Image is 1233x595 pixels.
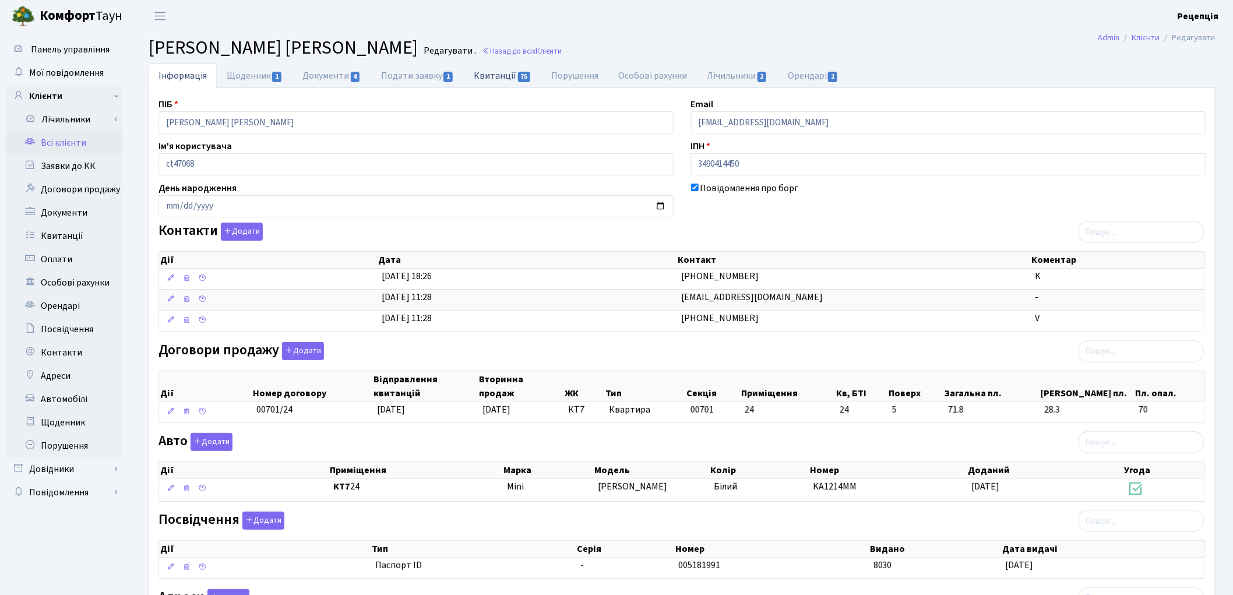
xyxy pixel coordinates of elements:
span: [PERSON_NAME] [PERSON_NAME] [149,34,418,61]
label: Посвідчення [158,512,284,530]
a: Оплати [6,248,122,271]
a: Квитанції [464,64,541,87]
b: КТ7 [333,480,350,493]
th: Номер договору [252,371,372,402]
th: Приміщення [329,462,502,478]
a: Документи [6,201,122,224]
th: Дата видачі [1001,541,1205,557]
span: - [580,559,584,572]
a: Назад до всіхКлієнти [482,45,562,57]
span: 1 [758,72,767,82]
a: Порушення [542,64,609,88]
span: [DATE] [378,403,406,416]
span: 1 [828,72,837,82]
input: Пошук... [1078,340,1204,362]
a: Посвідчення [6,318,122,341]
a: Подати заявку [371,64,464,88]
th: Секція [686,371,740,402]
th: Номер [809,462,967,478]
th: Дії [159,462,329,478]
span: 71.8 [948,403,1035,417]
li: Редагувати [1160,31,1216,44]
th: Коментар [1031,252,1206,268]
a: Щоденник [6,411,122,434]
th: Загальна пл. [944,371,1040,402]
span: 70 [1139,403,1200,417]
span: [DATE] [1006,559,1034,572]
a: Особові рахунки [609,64,697,88]
span: [PHONE_NUMBER] [681,312,759,325]
a: Повідомлення [6,481,122,504]
span: Mini [507,480,524,493]
span: - [1035,291,1039,304]
th: Видано [869,541,1001,557]
span: 00701 [691,403,714,416]
span: [DATE] [972,480,1000,493]
th: Угода [1123,462,1206,478]
th: Поверх [887,371,943,402]
label: День народження [158,181,237,195]
span: 28.3 [1044,403,1129,417]
a: Довідники [6,457,122,481]
span: 24 [333,480,498,494]
span: Клієнти [536,45,562,57]
span: KA1214MM [813,480,857,493]
a: Договори продажу [6,178,122,201]
a: Клієнти [6,85,122,108]
a: Особові рахунки [6,271,122,294]
th: Марка [502,462,594,478]
span: [DATE] 18:26 [382,270,432,283]
label: ПІБ [158,97,178,111]
a: Додати [279,340,324,360]
a: Щоденник [217,64,293,88]
label: ІПН [691,139,711,153]
button: Контакти [221,223,263,241]
th: Кв, БТІ [836,371,888,402]
th: Дії [159,252,377,268]
a: Рецепція [1178,9,1219,23]
label: Ім'я користувача [158,139,232,153]
a: Заявки до КК [6,154,122,178]
th: [PERSON_NAME] пл. [1040,371,1135,402]
span: Мої повідомлення [29,66,104,79]
th: Серія [576,541,674,557]
button: Переключити навігацію [146,6,175,26]
label: Контакти [158,223,263,241]
span: 5 [892,403,939,417]
small: Редагувати . [421,45,476,57]
input: Пошук... [1078,510,1204,532]
a: Орендарі [778,64,848,88]
label: Авто [158,433,232,451]
span: 005181991 [679,559,721,572]
th: Контакт [677,252,1031,268]
th: Вторинна продаж [478,371,564,402]
span: 8030 [873,559,892,572]
span: 00701/24 [256,403,293,416]
th: Дії [159,541,371,557]
span: K [1035,270,1041,283]
label: Повідомлення про борг [700,181,799,195]
span: [DATE] [482,403,510,416]
span: 1 [272,72,281,82]
a: Додати [188,431,232,452]
span: [DATE] 11:28 [382,291,432,304]
b: Рецепція [1178,10,1219,23]
button: Договори продажу [282,342,324,360]
span: КТ7 [568,403,600,417]
input: Пошук... [1078,431,1204,453]
th: Пл. опал. [1134,371,1205,402]
th: Колір [709,462,809,478]
nav: breadcrumb [1081,26,1233,50]
th: Тип [604,371,685,402]
a: Клієнти [1132,31,1160,44]
a: Контакти [6,341,122,364]
a: Панель управління [6,38,122,61]
span: [PHONE_NUMBER] [681,270,759,283]
span: 24 [745,403,754,416]
th: Дії [159,371,252,402]
a: Лічильники [13,108,122,131]
a: Всі клієнти [6,131,122,154]
span: V [1035,312,1040,325]
span: 4 [351,72,360,82]
th: Дата [377,252,677,268]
